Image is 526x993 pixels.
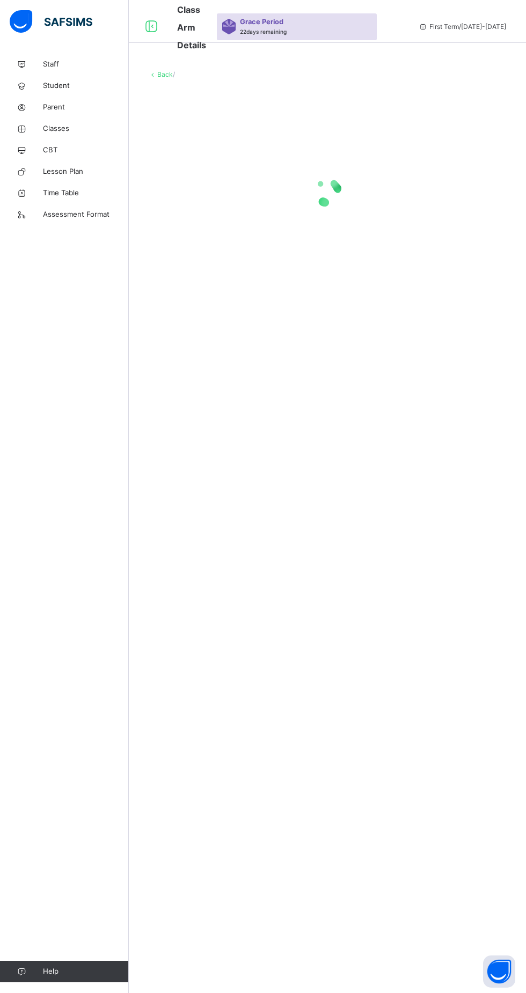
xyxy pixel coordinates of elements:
[483,955,515,988] button: Open asap
[157,70,173,78] a: Back
[240,28,287,35] span: 22 days remaining
[43,188,129,198] span: Time Table
[10,10,92,33] img: safsims
[43,80,129,91] span: Student
[173,70,175,78] span: /
[43,145,129,156] span: CBT
[43,123,129,134] span: Classes
[43,209,129,220] span: Assessment Format
[43,966,128,977] span: Help
[222,19,236,34] img: sticker-purple.71386a28dfed39d6af7621340158ba97.svg
[43,166,129,177] span: Lesson Plan
[43,102,129,113] span: Parent
[419,22,506,32] span: session/term information
[240,17,283,27] span: Grace Period
[43,59,129,70] span: Staff
[177,4,206,50] span: Class Arm Details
